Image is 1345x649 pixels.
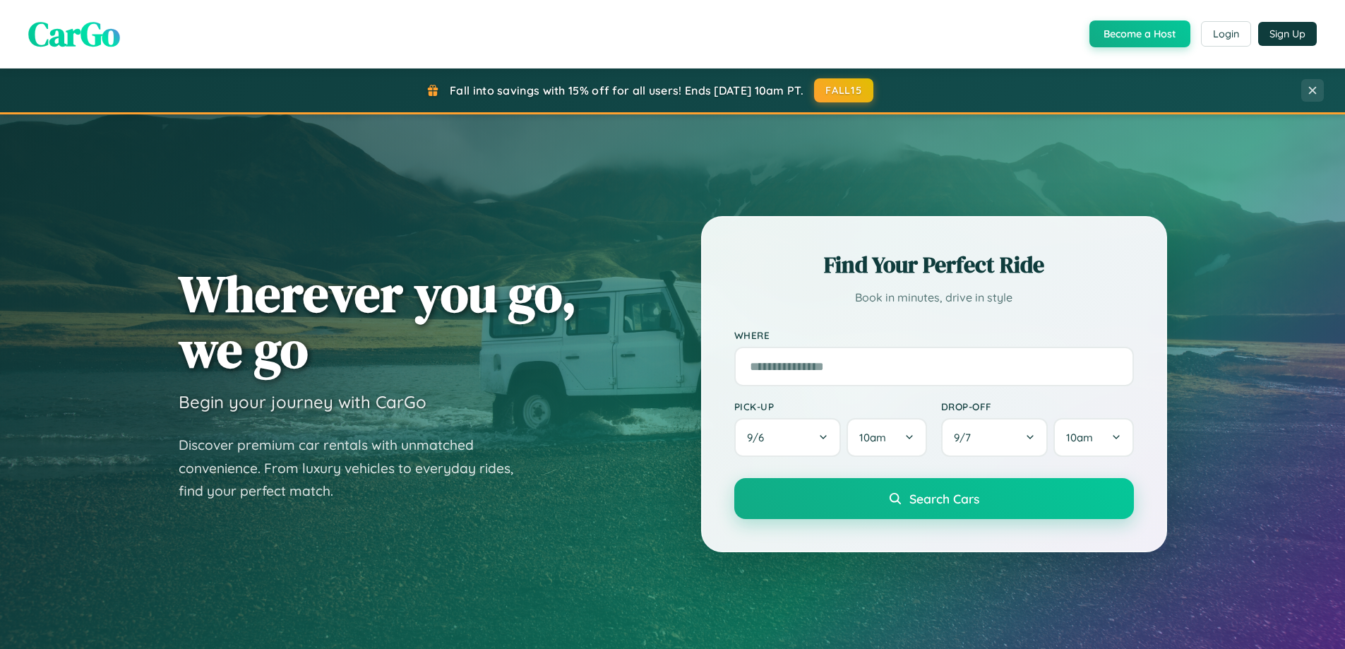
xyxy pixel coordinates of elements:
[941,400,1134,412] label: Drop-off
[954,431,978,444] span: 9 / 7
[450,83,803,97] span: Fall into savings with 15% off for all users! Ends [DATE] 10am PT.
[179,391,426,412] h3: Begin your journey with CarGo
[179,266,577,377] h1: Wherever you go, we go
[734,329,1134,341] label: Where
[734,249,1134,280] h2: Find Your Perfect Ride
[747,431,771,444] span: 9 / 6
[734,418,842,457] button: 9/6
[1053,418,1133,457] button: 10am
[847,418,926,457] button: 10am
[859,431,886,444] span: 10am
[734,478,1134,519] button: Search Cars
[814,78,873,102] button: FALL15
[941,418,1048,457] button: 9/7
[1201,21,1251,47] button: Login
[909,491,979,506] span: Search Cars
[28,11,120,57] span: CarGo
[1258,22,1317,46] button: Sign Up
[1066,431,1093,444] span: 10am
[734,400,927,412] label: Pick-up
[1089,20,1190,47] button: Become a Host
[734,287,1134,308] p: Book in minutes, drive in style
[179,434,532,503] p: Discover premium car rentals with unmatched convenience. From luxury vehicles to everyday rides, ...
